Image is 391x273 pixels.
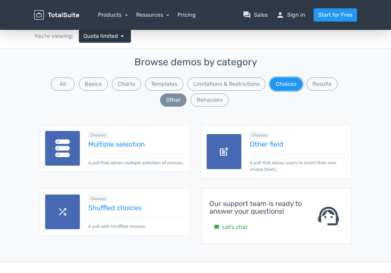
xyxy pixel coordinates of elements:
a: Resources [136,11,169,18]
img: shuffle.png.webp [45,195,80,229]
a: Other field [250,140,346,148]
h4: Our support team is ready to answer your questions! [209,200,303,215]
div: This poll has ended (votes quota has been exceeded). [36,14,355,34]
div: 4.93% [59,160,67,163]
a: question_answerSales [243,11,268,19]
p: A poll with shuffled choices. [88,217,184,230]
span: arrow_drop_down [118,32,126,40]
div: You're viewing: [34,32,79,40]
button: Basics [79,77,108,91]
button: Limitations & Restrictions [188,77,266,91]
span: Juice [40,58,351,66]
button: Templates [145,77,183,91]
a: personSign in [276,11,305,19]
span: Browse all in Choices [250,132,269,139]
span: Browse all in Choices [88,132,108,139]
span: person [276,11,284,19]
a: Shuffled choices [88,204,184,212]
div: 40.81% [170,70,181,73]
button: All [51,77,75,91]
p: Your favorite drink? [36,40,355,48]
span: Browse all in Choices [88,195,108,202]
small: sms [214,224,219,230]
button: Other [160,93,186,107]
button: Behaviors [191,93,228,107]
a: Start for Free [314,8,357,22]
h3: Browse demos by category [39,57,352,68]
button: Charts [112,77,141,91]
span: question_answer [243,11,251,19]
button: Results [307,77,338,91]
span: Water [40,148,351,156]
a: Quota limited arrow_drop_down [79,30,131,43]
a: smsLet's chat [209,221,252,234]
button: Choices [270,77,302,91]
a: Products [98,11,128,18]
img: multiple-selection.png.webp [45,131,80,166]
span: support_agent [316,204,341,229]
a: Pricing [177,11,196,19]
div: 21.97% [111,130,121,133]
p: A poll that allows multiple selection of choices. [88,154,184,166]
div: 32.29% [144,100,154,103]
img: other-field.png.webp [207,134,241,169]
span: Milk [40,118,351,126]
span: Coffee [40,88,351,96]
p: A poll that allows users to insert their own choice (text). [250,154,346,173]
span: Quota limited [83,32,118,40]
img: TotalSuite for WordPress [34,10,79,20]
a: Multiple selection [88,140,184,148]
